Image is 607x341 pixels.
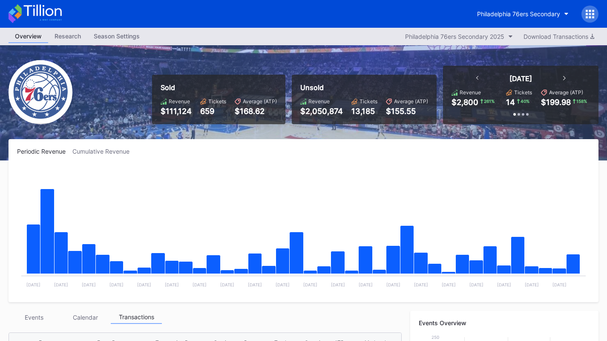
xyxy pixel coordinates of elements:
div: Tickets [208,98,226,105]
div: Calendar [60,311,111,324]
div: Revenue [308,98,330,105]
text: [DATE] [331,282,345,287]
div: $111,124 [161,107,192,116]
div: Sold [161,83,277,92]
div: Periodic Revenue [17,148,72,155]
div: 261 % [483,98,495,105]
button: Philadelphia 76ers Secondary [471,6,575,22]
text: [DATE] [109,282,124,287]
div: $2,050,874 [300,107,343,116]
div: Tickets [360,98,377,105]
text: [DATE] [137,282,151,287]
div: Philadelphia 76ers Secondary 2025 [405,33,504,40]
div: Events Overview [419,319,590,326]
text: [DATE] [82,282,96,287]
div: Cumulative Revenue [72,148,136,155]
text: [DATE] [552,282,567,287]
div: Transactions [111,311,162,324]
text: [DATE] [469,282,483,287]
div: Tickets [514,89,532,96]
img: Philadelphia_76ers.png [9,60,72,124]
text: 250 [432,335,439,340]
a: Research [48,30,87,43]
text: [DATE] [193,282,207,287]
div: Average (ATP) [243,98,277,105]
a: Season Settings [87,30,146,43]
text: [DATE] [359,282,373,287]
text: [DATE] [220,282,234,287]
div: Revenue [169,98,190,105]
div: [DATE] [509,74,532,83]
div: Philadelphia 76ers Secondary [477,10,560,17]
div: $2,800 [452,98,478,107]
text: [DATE] [525,282,539,287]
text: [DATE] [26,282,40,287]
div: Research [48,30,87,42]
div: 14 [506,98,515,107]
text: [DATE] [497,282,511,287]
div: Average (ATP) [394,98,428,105]
div: Download Transactions [524,33,594,40]
svg: Chart title [17,166,590,294]
text: [DATE] [414,282,428,287]
div: Season Settings [87,30,146,42]
text: [DATE] [165,282,179,287]
button: Download Transactions [519,31,598,42]
a: Overview [9,30,48,43]
div: 13,185 [351,107,377,116]
text: [DATE] [303,282,317,287]
text: [DATE] [248,282,262,287]
div: Average (ATP) [549,89,583,96]
div: $199.98 [541,98,571,107]
text: [DATE] [442,282,456,287]
div: 659 [200,107,226,116]
div: $155.55 [386,107,428,116]
button: Philadelphia 76ers Secondary 2025 [401,31,517,42]
div: $168.62 [235,107,277,116]
div: 40 % [520,98,530,105]
text: [DATE] [386,282,400,287]
div: Unsold [300,83,428,92]
text: [DATE] [54,282,68,287]
text: [DATE] [276,282,290,287]
div: 158 % [575,98,588,105]
div: Events [9,311,60,324]
div: Revenue [460,89,481,96]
